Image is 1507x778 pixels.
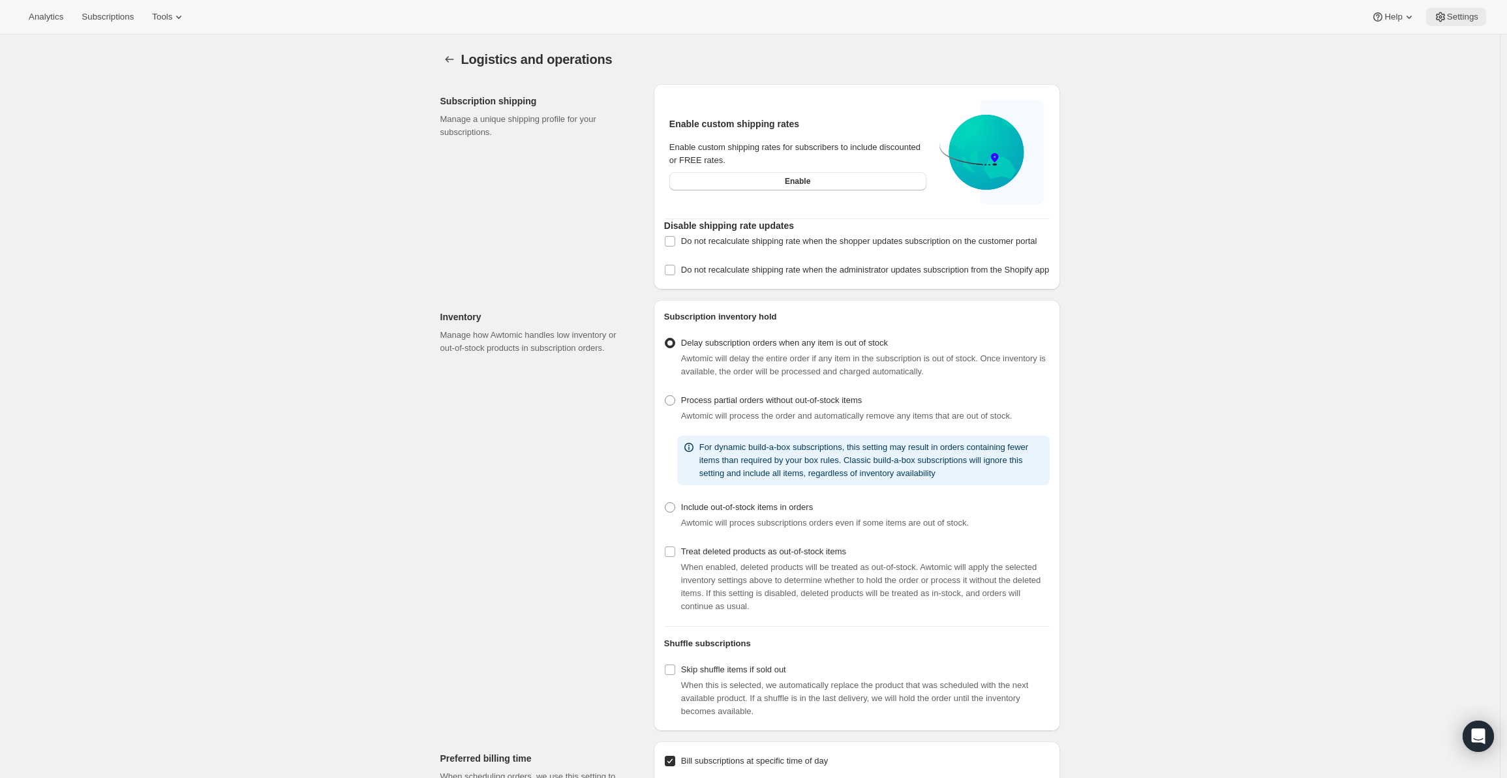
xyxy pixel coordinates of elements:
[440,752,633,765] h2: Preferred billing time
[440,310,633,323] h2: Inventory
[1463,721,1494,752] div: Open Intercom Messenger
[440,95,633,108] h2: Subscription shipping
[1384,12,1402,22] span: Help
[1426,8,1486,26] button: Settings
[681,338,888,348] span: Delay subscription orders when any item is out of stock
[681,353,1046,376] span: Awtomic will delay the entire order if any item in the subscription is out of stock. Once invento...
[681,411,1012,421] span: Awtomic will process the order and automatically remove any items that are out of stock.
[681,502,813,512] span: Include out-of-stock items in orders
[29,12,63,22] span: Analytics
[681,665,786,674] span: Skip shuffle items if sold out
[669,141,926,167] div: Enable custom shipping rates for subscribers to include discounted or FREE rates.
[681,680,1029,716] span: When this is selected, we automatically replace the product that was scheduled with the next avai...
[461,52,613,67] span: Logistics and operations
[664,310,1050,323] h2: Subscription inventory hold
[669,172,926,190] button: Enable
[21,8,71,26] button: Analytics
[681,546,846,556] span: Treat deleted products as out-of-stock items
[1447,12,1478,22] span: Settings
[144,8,193,26] button: Tools
[699,441,1044,480] p: For dynamic build-a-box subscriptions, this setting may result in orders containing fewer items t...
[681,756,828,766] span: Bill subscriptions at specific time of day
[664,219,1050,232] h2: Disable shipping rate updates
[681,236,1037,246] span: Do not recalculate shipping rate when the shopper updates subscription on the customer portal
[664,637,1050,650] h2: Shuffle subscriptions
[440,50,459,68] button: Settings
[785,176,810,187] span: Enable
[681,265,1049,275] span: Do not recalculate shipping rate when the administrator updates subscription from the Shopify app
[681,395,862,405] span: Process partial orders without out-of-stock items
[681,518,969,528] span: Awtomic will proces subscriptions orders even if some items are out of stock.
[1363,8,1423,26] button: Help
[152,12,172,22] span: Tools
[82,12,134,22] span: Subscriptions
[681,562,1041,611] span: When enabled, deleted products will be treated as out-of-stock. Awtomic will apply the selected i...
[74,8,142,26] button: Subscriptions
[669,117,926,130] h2: Enable custom shipping rates
[440,113,633,139] p: Manage a unique shipping profile for your subscriptions.
[440,329,633,355] p: Manage how Awtomic handles low inventory or out-of-stock products in subscription orders.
